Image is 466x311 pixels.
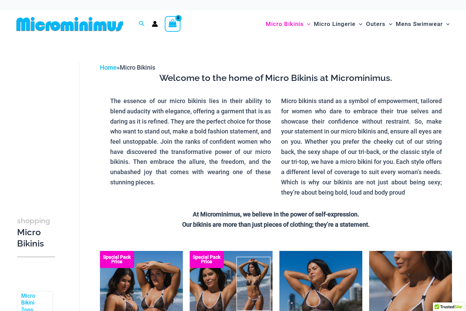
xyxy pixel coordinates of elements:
[355,15,362,33] span: Menu Toggle
[304,15,310,33] span: Menu Toggle
[366,15,385,33] span: Outers
[120,64,155,71] span: Micro Bikinis
[190,255,224,264] b: Special Pack Price
[17,57,78,194] iframe: TrustedSite Certified
[152,21,158,27] a: Account icon link
[264,14,312,34] a: Micro BikinisMenu ToggleMenu Toggle
[14,16,126,32] img: MM SHOP LOGO FLAT
[396,15,443,33] span: Mens Swimwear
[110,96,271,187] p: The essence of our micro bikinis lies in their ability to blend audacity with elegance, offering ...
[100,64,117,71] a: Home
[364,14,394,34] a: OutersMenu ToggleMenu Toggle
[182,221,370,228] strong: Our bikinis are more than just pieces of clothing; they’re a statement.
[281,96,442,197] p: Micro bikinis stand as a symbol of empowerment, tailored for women who dare to embrace their true...
[165,16,180,32] a: View Shopping Cart, empty
[139,20,145,28] a: Search icon link
[100,255,134,264] b: Special Pack Price
[266,15,304,33] span: Micro Bikinis
[314,15,355,33] span: Micro Lingerie
[17,215,55,250] h3: Micro Bikinis
[263,13,452,36] nav: Site Navigation
[105,72,447,84] h3: Welcome to the home of Micro Bikinis at Microminimus.
[17,216,50,225] span: shopping
[443,15,450,33] span: Menu Toggle
[394,14,451,34] a: Mens SwimwearMenu ToggleMenu Toggle
[385,15,392,33] span: Menu Toggle
[100,64,155,71] span: »
[312,14,364,34] a: Micro LingerieMenu ToggleMenu Toggle
[193,211,359,218] strong: At Microminimus, we believe in the power of self-expression.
